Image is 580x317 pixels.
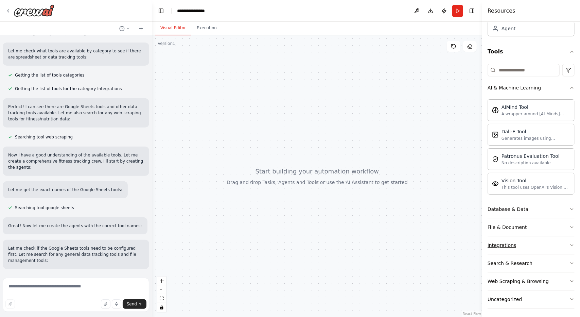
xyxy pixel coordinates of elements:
[8,152,144,170] p: Now I have a good understanding of the available tools. Let me create a comprehensive fitness tra...
[502,25,515,32] div: Agent
[488,200,575,218] button: Database & Data
[488,206,528,213] div: Database & Data
[488,254,575,272] button: Search & Research
[467,6,477,16] button: Hide right sidebar
[157,294,166,303] button: fit view
[15,205,74,211] span: Searching tool google sheets
[488,278,549,285] div: Web Scraping & Browsing
[8,104,144,122] p: Perfect! I can see there are Google Sheets tools and other data tracking tools available. Let me ...
[502,136,570,141] div: Generates images using OpenAI's Dall-E model.
[488,84,541,91] div: AI & Machine Learning
[488,42,575,61] button: Tools
[117,24,133,33] button: Switch to previous chat
[488,272,575,290] button: Web Scraping & Browsing
[157,285,166,294] button: zoom out
[488,296,522,303] div: Uncategorized
[502,153,560,160] div: Patronus Evaluation Tool
[502,185,570,190] div: This tool uses OpenAI's Vision API to describe the contents of an image.
[488,242,516,249] div: Integrations
[15,86,122,91] span: Getting the list of tools for the category Integrations
[15,72,84,78] span: Getting the list of tools categories
[155,21,191,35] button: Visual Editor
[502,111,570,117] div: A wrapper around [AI-Minds]([URL][DOMAIN_NAME]). Useful for when you need answers to questions fr...
[502,128,570,135] div: Dall-E Tool
[136,24,146,33] button: Start a new chat
[492,180,499,187] img: Visiontool
[157,303,166,312] button: toggle interactivity
[463,312,481,316] a: React Flow attribution
[177,7,211,14] nav: breadcrumb
[8,223,142,229] p: Great! Now let me create the agents with the correct tool names:
[488,79,575,97] button: AI & Machine Learning
[5,299,15,309] button: Improve this prompt
[156,6,166,16] button: Hide left sidebar
[488,97,575,200] div: AI & Machine Learning
[8,187,122,193] p: Let me get the exact names of the Google Sheets tools:
[127,301,137,307] span: Send
[101,299,110,309] button: Upload files
[502,160,560,166] div: No description available
[492,107,499,114] img: Aimindtool
[191,21,222,35] button: Execution
[488,260,532,267] div: Search & Research
[157,277,166,285] button: zoom in
[488,224,527,231] div: File & Document
[158,41,175,46] div: Version 1
[502,177,570,184] div: Vision Tool
[15,134,73,140] span: Searching tool web scraping
[488,218,575,236] button: File & Document
[112,299,121,309] button: Click to speak your automation idea
[488,61,575,314] div: Tools
[492,156,499,163] img: Patronusevaltool
[488,7,515,15] h4: Resources
[157,277,166,312] div: React Flow controls
[8,245,144,264] p: Let me check if the Google Sheets tools need to be configured first. Let me search for any genera...
[488,290,575,308] button: Uncategorized
[488,236,575,254] button: Integrations
[14,4,54,17] img: Logo
[123,299,146,309] button: Send
[502,104,570,111] div: AIMind Tool
[492,131,499,138] img: Dalletool
[8,48,144,60] p: Let me check what tools are available by category to see if there are spreadsheet or data trackin...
